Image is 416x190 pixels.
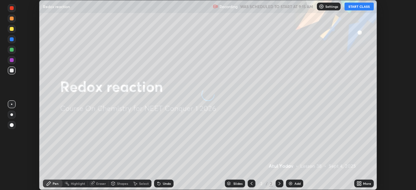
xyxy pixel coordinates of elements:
img: add-slide-button [288,181,293,186]
button: START CLASS [344,3,374,10]
p: Redox reaction [43,4,70,9]
img: recording.375f2c34.svg [213,4,218,9]
p: Recording [219,4,238,9]
h5: WAS SCHEDULED TO START AT 9:15 AM [240,4,313,9]
div: 2 [269,181,273,186]
div: Highlight [71,182,85,185]
div: 2 [258,182,265,185]
div: Shapes [117,182,128,185]
div: More [363,182,371,185]
div: Add [294,182,301,185]
div: / [266,182,268,185]
div: Undo [163,182,171,185]
div: Pen [53,182,58,185]
img: class-settings-icons [319,4,324,9]
div: Eraser [96,182,106,185]
div: Select [139,182,149,185]
div: Slides [233,182,242,185]
p: Settings [325,5,338,8]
